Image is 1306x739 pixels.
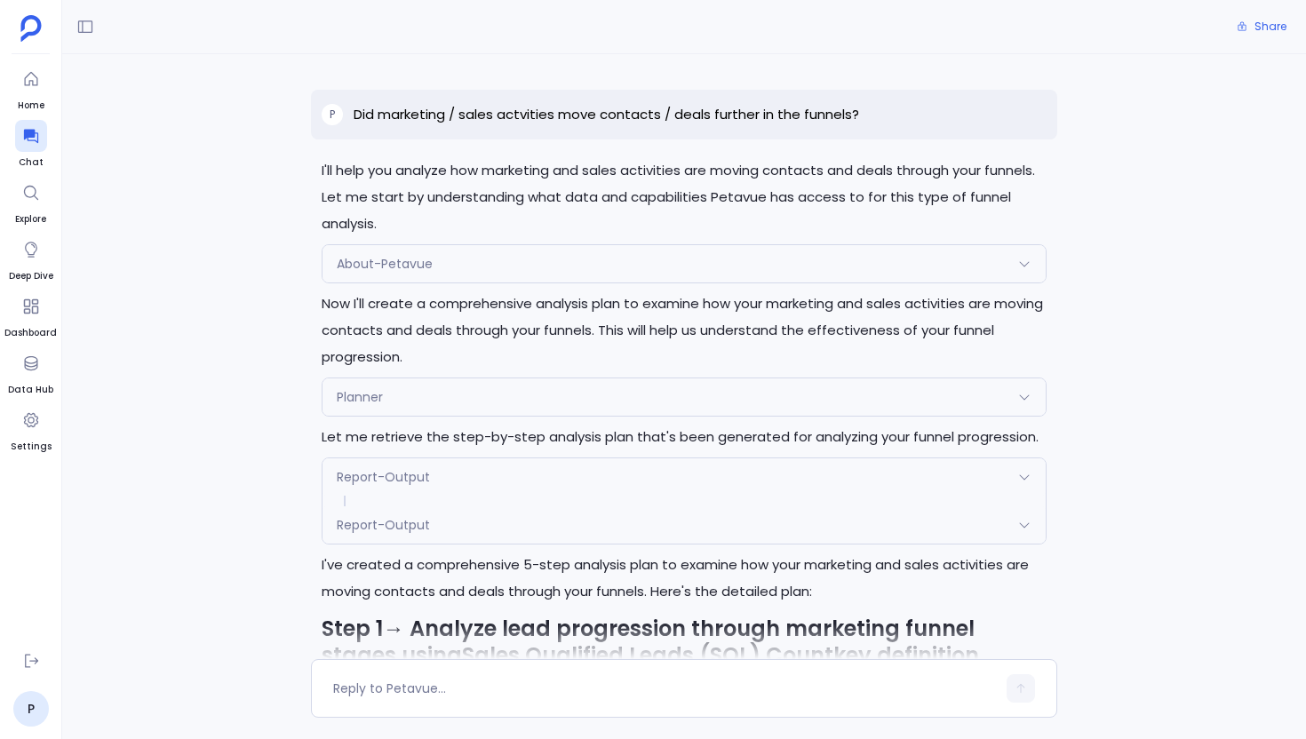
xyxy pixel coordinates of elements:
span: Report-Output [337,516,430,534]
strong: Step 1 [322,614,383,643]
a: P [13,691,49,727]
button: Share [1226,14,1297,39]
p: I'll help you analyze how marketing and sales activities are moving contacts and deals through yo... [322,157,1047,237]
a: Home [15,63,47,113]
span: About-Petavue [337,255,433,273]
span: Share [1254,20,1286,34]
span: Chat [15,155,47,170]
span: Planner [337,388,383,406]
a: Deep Dive [9,234,53,283]
span: Explore [15,212,47,226]
p: Let me retrieve the step-by-step analysis plan that's been generated for analyzing your funnel pr... [322,424,1047,450]
span: Report-Output [337,468,430,486]
span: Settings [11,440,52,454]
img: petavue logo [20,15,42,42]
a: Dashboard [4,290,57,340]
span: Data Hub [8,383,53,397]
p: Now I'll create a comprehensive analysis plan to examine how your marketing and sales activities ... [322,290,1047,370]
span: Deep Dive [9,269,53,283]
span: P [330,107,335,122]
span: Dashboard [4,326,57,340]
a: Chat [15,120,47,170]
p: I've created a comprehensive 5-step analysis plan to examine how your marketing and sales activit... [322,552,1047,605]
h2: → Analyze lead progression through marketing funnel stages using key definition [322,616,1047,669]
a: Data Hub [8,347,53,397]
a: Explore [15,177,47,226]
span: Home [15,99,47,113]
p: Did marketing / sales actvities move contacts / deals further in the funnels? [354,104,859,125]
a: Settings [11,404,52,454]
